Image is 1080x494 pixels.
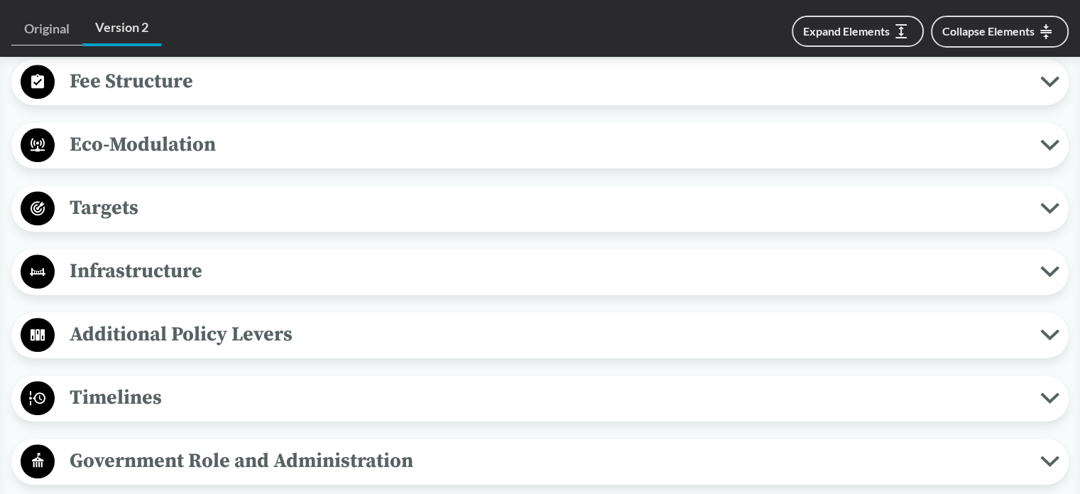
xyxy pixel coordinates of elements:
[16,127,1064,163] button: Eco-Modulation
[55,255,1040,287] span: Infrastructure
[792,16,924,47] button: Expand Elements
[55,318,1040,350] span: Additional Policy Levers
[16,444,1064,480] button: Government Role and Administration
[82,11,161,46] a: Version 2
[16,190,1064,227] button: Targets
[11,13,82,45] a: Original
[55,445,1040,477] span: Government Role and Administration
[16,64,1064,100] button: Fee Structure
[55,65,1040,97] span: Fee Structure
[55,382,1040,414] span: Timelines
[55,129,1040,161] span: Eco-Modulation
[931,16,1069,48] button: Collapse Elements
[16,317,1064,353] button: Additional Policy Levers
[55,192,1040,224] span: Targets
[16,380,1064,417] button: Timelines
[16,254,1064,290] button: Infrastructure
